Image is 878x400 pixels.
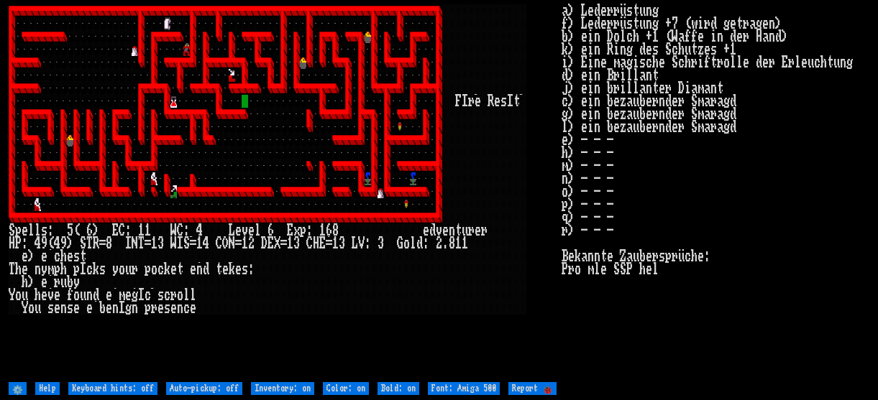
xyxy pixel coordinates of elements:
[9,263,15,276] div: T
[248,237,255,250] div: 2
[28,302,35,315] div: o
[410,237,416,250] div: l
[125,237,132,250] div: Ich
[119,289,125,302] div: m
[41,289,47,302] div: ein
[86,237,93,250] div: T
[73,276,80,289] div: y
[442,224,449,237] div: e
[190,302,196,315] div: e
[177,224,183,237] div: C
[442,237,449,250] div: .
[378,237,384,250] div: 3
[157,302,164,315] div: e
[138,224,145,237] div: 1
[151,237,157,250] div: 1
[255,224,261,237] div: l
[222,263,229,276] div: ein
[183,302,190,315] div: c
[183,237,190,250] div: S
[132,302,138,315] div: n
[267,224,274,237] div: 6
[293,237,300,250] div: 3
[229,263,235,276] div: k
[119,302,125,315] div: Ich
[22,224,28,237] div: e
[41,224,47,237] div: s
[67,289,73,302] div: f
[15,289,22,302] div: o
[494,95,500,108] div: e
[125,224,132,237] div: :
[235,224,242,237] div: e
[157,237,164,250] div: 3
[455,224,462,237] div: t
[22,276,28,289] div: h
[462,224,468,237] div: u
[15,263,22,276] div: h
[54,263,60,276] div: p
[145,224,151,237] div: 1
[22,263,28,276] div: e
[352,237,358,250] div: L
[170,237,177,250] div: W
[35,302,41,315] div: u
[125,263,132,276] div: u
[28,250,35,263] div: )
[455,237,462,250] div: 1
[54,302,60,315] div: e
[403,237,410,250] div: o
[9,224,15,237] div: S
[513,95,520,108] div: t
[177,302,183,315] div: n
[242,263,248,276] div: s
[242,237,248,250] div: 1
[106,302,112,315] div: e
[119,263,125,276] div: o
[428,382,500,395] input: Font: Amiga 500
[248,224,255,237] div: e
[462,95,468,108] div: Ich
[242,224,248,237] div: v
[41,250,47,263] div: ein
[67,250,73,263] div: e
[151,263,157,276] div: o
[261,237,267,250] div: D
[177,237,183,250] div: Ich
[68,382,157,395] input: Keyboard hints: off
[22,289,28,302] div: u
[99,237,106,250] div: =
[67,276,73,289] div: b
[235,237,242,250] div: =
[177,289,183,302] div: o
[60,276,67,289] div: u
[468,95,475,108] div: r
[22,237,28,250] div: :
[145,237,151,250] div: =
[138,289,145,302] div: Ich
[22,302,28,315] div: Y
[170,263,177,276] div: e
[86,224,93,237] div: 6
[35,289,41,302] div: h
[73,263,80,276] div: p
[73,302,80,315] div: e
[99,302,106,315] div: b
[157,263,164,276] div: c
[507,95,513,108] div: Ich
[190,263,196,276] div: ein
[9,237,15,250] div: H
[378,382,419,395] input: Bold: on
[306,224,313,237] div: :
[216,263,222,276] div: t
[429,224,436,237] div: d
[164,302,170,315] div: s
[274,237,280,250] div: X
[267,237,274,250] div: E
[47,263,54,276] div: m
[119,224,125,237] div: C
[93,224,99,237] div: )
[229,224,235,237] div: L
[60,237,67,250] div: 9
[54,237,60,250] div: 4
